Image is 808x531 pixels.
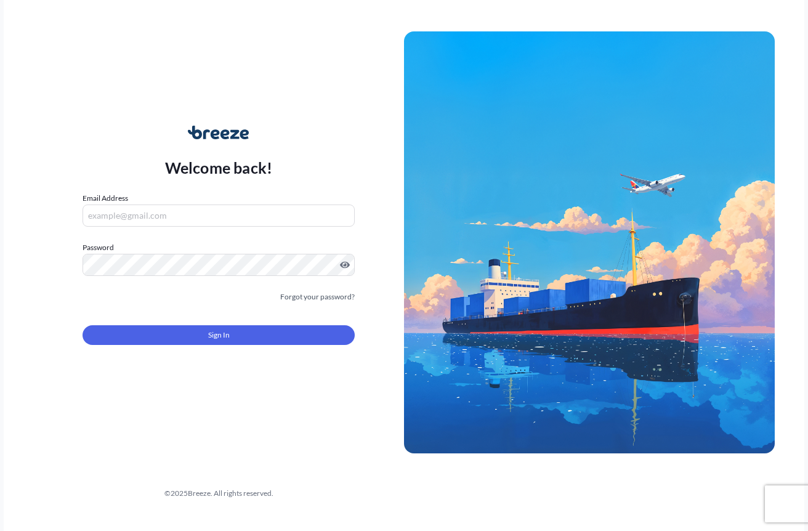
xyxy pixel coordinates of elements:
[165,158,273,177] p: Welcome back!
[404,31,775,453] img: Ship illustration
[83,241,355,254] label: Password
[83,325,355,345] button: Sign In
[33,487,404,500] div: © 2025 Breeze. All rights reserved.
[340,260,350,270] button: Show password
[83,192,128,205] label: Email Address
[83,205,355,227] input: example@gmail.com
[280,291,355,303] a: Forgot your password?
[208,329,230,341] span: Sign In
